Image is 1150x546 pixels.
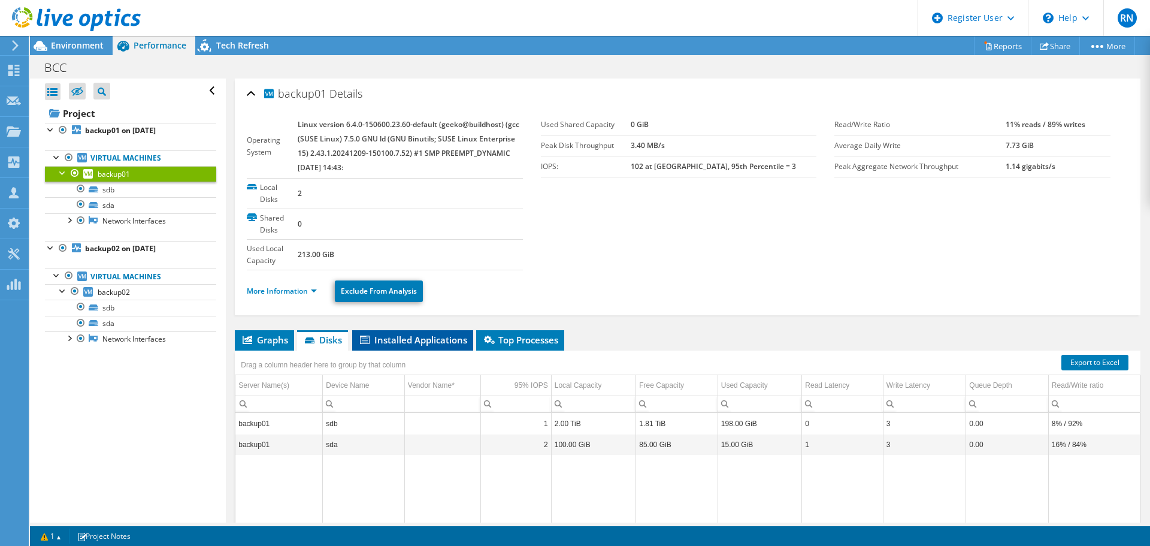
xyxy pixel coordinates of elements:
[45,150,216,166] a: Virtual Machines
[631,119,649,129] b: 0 GiB
[481,434,551,455] td: Column 95% IOPS, Value 2
[481,396,551,412] td: Column 95% IOPS, Filter cell
[238,357,408,373] div: Drag a column header here to group by that column
[721,378,768,393] div: Used Capacity
[1006,161,1055,171] b: 1.14 gigabits/s
[235,434,323,455] td: Column Server Name(s), Value backup01
[45,197,216,213] a: sda
[216,40,269,51] span: Tech Refresh
[323,375,405,396] td: Device Name Column
[404,396,480,412] td: Column Vendor Name*, Filter cell
[323,413,405,434] td: Column Device Name, Value sdb
[235,396,323,412] td: Column Server Name(s), Filter cell
[802,413,883,434] td: Column Read Latency, Value 0
[247,243,297,267] label: Used Local Capacity
[1048,434,1140,455] td: Column Read/Write ratio, Value 16% / 84%
[326,378,369,393] div: Device Name
[45,284,216,300] a: backup02
[408,378,477,393] div: Vendor Name*
[555,378,602,393] div: Local Capacity
[883,375,966,396] td: Write Latency Column
[1031,37,1080,55] a: Share
[636,375,718,396] td: Free Capacity Column
[247,182,297,206] label: Local Disks
[639,378,684,393] div: Free Capacity
[85,125,156,135] b: backup01 on [DATE]
[966,375,1049,396] td: Queue Depth Column
[404,434,480,455] td: Column Vendor Name*, Value
[1048,375,1140,396] td: Read/Write ratio Column
[303,334,342,346] span: Disks
[966,413,1049,434] td: Column Queue Depth, Value 0.00
[718,396,802,412] td: Column Used Capacity, Filter cell
[551,375,636,396] td: Local Capacity Column
[323,396,405,412] td: Column Device Name, Filter cell
[718,413,802,434] td: Column Used Capacity, Value 198.00 GiB
[481,413,551,434] td: Column 95% IOPS, Value 1
[883,413,966,434] td: Column Write Latency, Value 3
[51,40,104,51] span: Environment
[802,375,883,396] td: Read Latency Column
[636,413,718,434] td: Column Free Capacity, Value 1.81 TiB
[482,334,558,346] span: Top Processes
[974,37,1031,55] a: Reports
[1043,13,1054,23] svg: \n
[1061,355,1128,370] a: Export to Excel
[235,413,323,434] td: Column Server Name(s), Value backup01
[45,316,216,331] a: sda
[247,286,317,296] a: More Information
[298,219,302,229] b: 0
[45,166,216,182] a: backup01
[45,213,216,229] a: Network Interfaces
[69,529,139,544] a: Project Notes
[404,375,480,396] td: Vendor Name* Column
[834,161,1006,173] label: Peak Aggregate Network Throughput
[85,243,156,254] b: backup02 on [DATE]
[98,287,130,297] span: backup02
[358,334,467,346] span: Installed Applications
[298,188,302,198] b: 2
[238,378,289,393] div: Server Name(s)
[636,396,718,412] td: Column Free Capacity, Filter cell
[969,378,1012,393] div: Queue Depth
[1006,119,1085,129] b: 11% reads / 89% writes
[834,119,1006,131] label: Read/Write Ratio
[1079,37,1135,55] a: More
[551,396,636,412] td: Column Local Capacity, Filter cell
[541,119,631,131] label: Used Shared Capacity
[247,134,297,158] label: Operating System
[802,396,883,412] td: Column Read Latency, Filter cell
[298,249,334,260] b: 213.00 GiB
[515,378,548,393] div: 95% IOPS
[1052,378,1103,393] div: Read/Write ratio
[45,123,216,138] a: backup01 on [DATE]
[247,212,297,236] label: Shared Disks
[886,378,930,393] div: Write Latency
[241,334,288,346] span: Graphs
[718,434,802,455] td: Column Used Capacity, Value 15.00 GiB
[39,61,85,74] h1: BCC
[966,396,1049,412] td: Column Queue Depth, Filter cell
[883,434,966,455] td: Column Write Latency, Value 3
[45,331,216,347] a: Network Interfaces
[805,378,849,393] div: Read Latency
[404,413,480,434] td: Column Vendor Name*, Value
[834,140,1006,152] label: Average Daily Write
[1118,8,1137,28] span: RN
[718,375,802,396] td: Used Capacity Column
[45,241,216,257] a: backup02 on [DATE]
[45,182,216,197] a: sdb
[481,375,551,396] td: 95% IOPS Column
[631,140,665,150] b: 3.40 MB/s
[134,40,186,51] span: Performance
[883,396,966,412] td: Column Write Latency, Filter cell
[636,434,718,455] td: Column Free Capacity, Value 85.00 GiB
[45,300,216,315] a: sdb
[335,280,423,302] a: Exclude From Analysis
[45,269,216,284] a: Virtual Machines
[262,86,326,100] span: backup01
[1006,140,1034,150] b: 7.73 GiB
[631,161,796,171] b: 102 at [GEOGRAPHIC_DATA], 95th Percentile = 3
[32,529,69,544] a: 1
[323,434,405,455] td: Column Device Name, Value sda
